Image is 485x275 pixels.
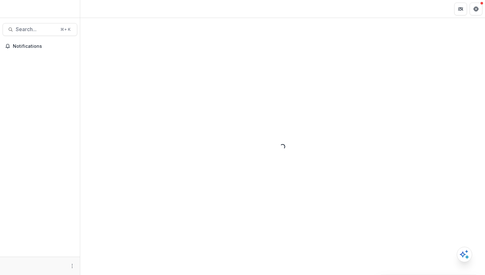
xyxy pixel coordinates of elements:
[3,23,77,36] button: Search...
[13,44,75,49] span: Notifications
[68,262,76,270] button: More
[3,41,77,51] button: Notifications
[457,247,472,262] button: Open AI Assistant
[16,26,56,32] span: Search...
[454,3,467,15] button: Partners
[470,3,482,15] button: Get Help
[59,26,72,33] div: ⌘ + K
